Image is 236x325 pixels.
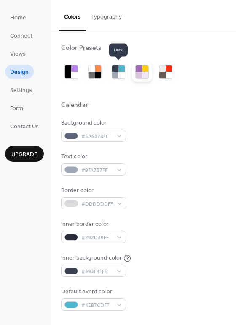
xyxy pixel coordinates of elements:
[10,122,39,131] span: Contact Us
[81,200,113,209] span: #DDDDDDFF
[5,83,37,97] a: Settings
[61,186,125,195] div: Border color
[10,14,26,22] span: Home
[81,233,113,242] span: #292D39FF
[11,150,38,159] span: Upgrade
[5,101,28,115] a: Form
[61,101,88,110] div: Calendar
[61,287,124,296] div: Default event color
[109,44,128,57] span: Dark
[61,119,124,127] div: Background color
[81,132,113,141] span: #5A6378FF
[5,65,34,79] a: Design
[5,46,31,60] a: Views
[81,166,113,175] span: #9FA7B7FF
[10,104,23,113] span: Form
[5,146,44,162] button: Upgrade
[61,152,124,161] div: Text color
[61,44,102,53] div: Color Presets
[61,254,122,263] div: Inner background color
[81,267,113,276] span: #393F4FFF
[5,119,44,133] a: Contact Us
[10,32,32,41] span: Connect
[5,28,38,42] a: Connect
[5,10,31,24] a: Home
[10,68,29,77] span: Design
[10,50,26,59] span: Views
[61,220,124,229] div: Inner border color
[10,86,32,95] span: Settings
[81,301,113,310] span: #4EB7CDFF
